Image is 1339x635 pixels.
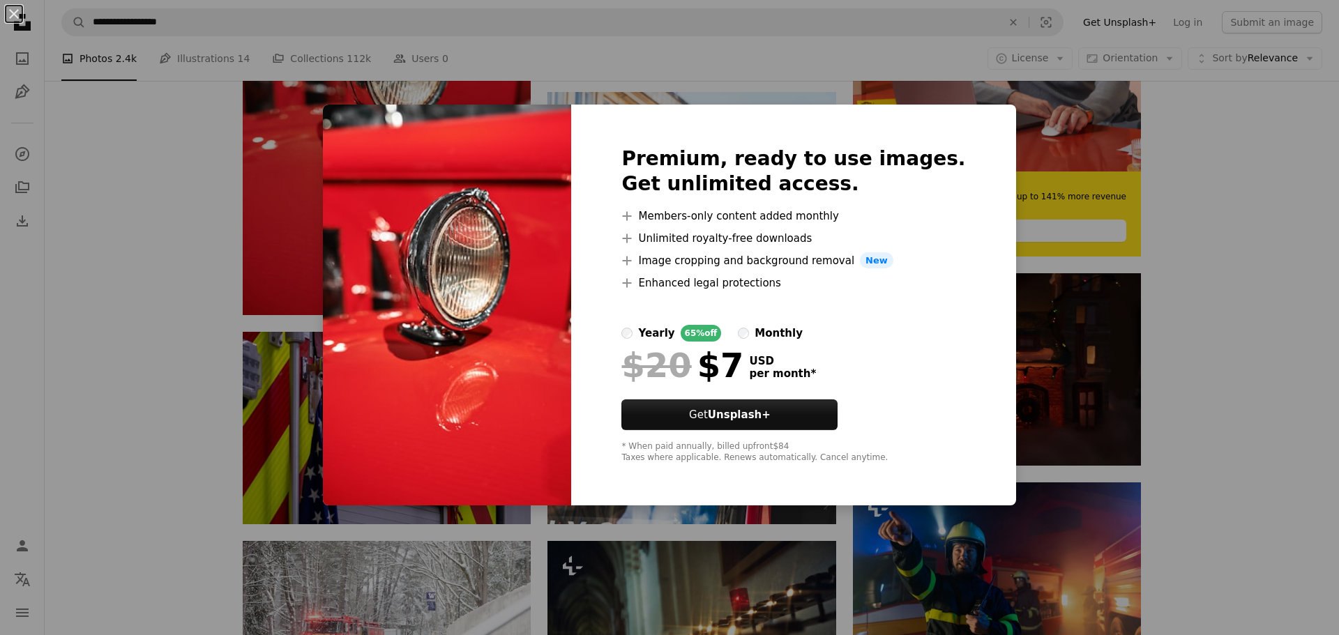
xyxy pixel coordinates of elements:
span: USD [749,355,816,367]
img: premium_photo-1694014985330-31b6a2a72727 [323,105,571,506]
input: monthly [738,328,749,339]
span: New [860,252,893,269]
li: Image cropping and background removal [621,252,965,269]
div: 65% off [681,325,722,342]
li: Members-only content added monthly [621,208,965,224]
span: per month * [749,367,816,380]
span: $20 [621,347,691,383]
h2: Premium, ready to use images. Get unlimited access. [621,146,965,197]
li: Unlimited royalty-free downloads [621,230,965,247]
div: yearly [638,325,674,342]
button: GetUnsplash+ [621,399,838,430]
strong: Unsplash+ [708,408,771,421]
div: $7 [621,347,743,383]
div: monthly [755,325,803,342]
li: Enhanced legal protections [621,275,965,291]
div: * When paid annually, billed upfront $84 Taxes where applicable. Renews automatically. Cancel any... [621,441,965,464]
input: yearly65%off [621,328,633,339]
